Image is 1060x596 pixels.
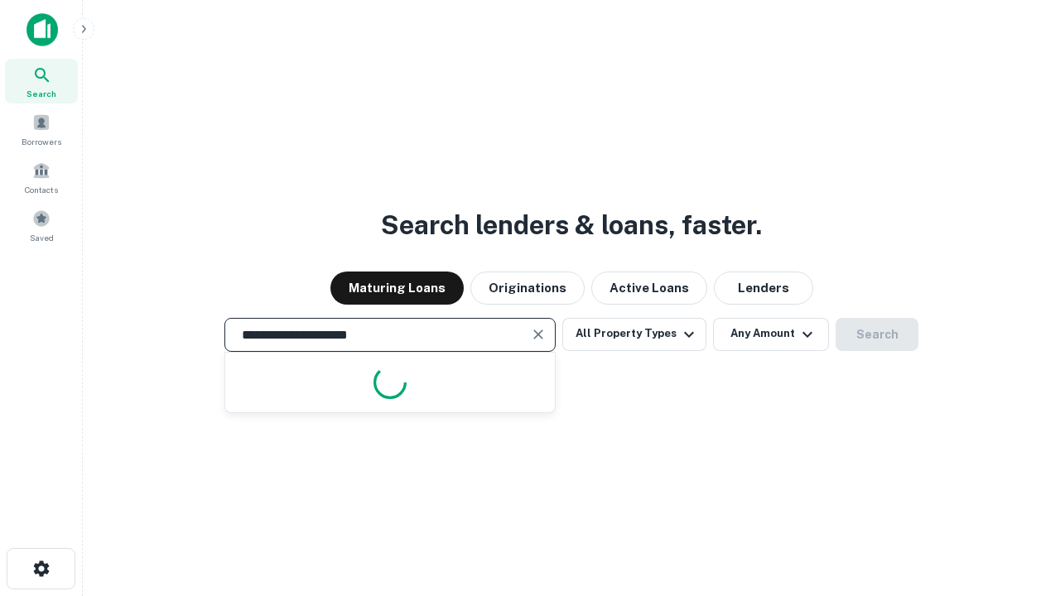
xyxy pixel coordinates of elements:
[527,323,550,346] button: Clear
[330,272,464,305] button: Maturing Loans
[5,107,78,151] a: Borrowers
[5,155,78,199] a: Contacts
[26,13,58,46] img: capitalize-icon.png
[22,135,61,148] span: Borrowers
[713,318,829,351] button: Any Amount
[470,272,585,305] button: Originations
[977,464,1060,543] iframe: Chat Widget
[5,59,78,103] a: Search
[26,87,56,100] span: Search
[30,231,54,244] span: Saved
[5,203,78,248] a: Saved
[25,183,58,196] span: Contacts
[591,272,707,305] button: Active Loans
[562,318,706,351] button: All Property Types
[381,205,762,245] h3: Search lenders & loans, faster.
[714,272,813,305] button: Lenders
